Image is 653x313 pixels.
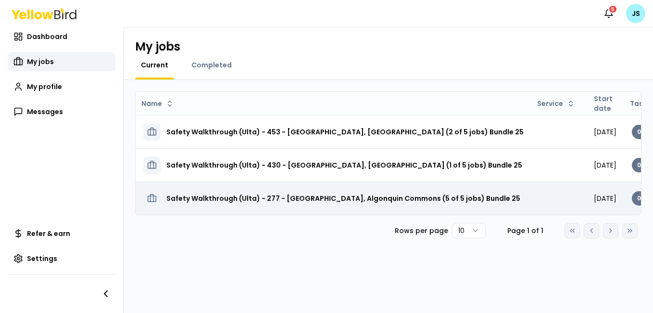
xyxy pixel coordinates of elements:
[630,99,651,108] span: Tasks
[138,96,177,111] button: Name
[27,229,70,238] span: Refer & earn
[599,4,618,23] button: 5
[166,123,524,141] h3: Safety Walkthrough (Ulta) - 453 - [GEOGRAPHIC_DATA], [GEOGRAPHIC_DATA] (2 of 5 jobs) Bundle 25
[27,107,63,117] span: Messages
[8,249,115,268] a: Settings
[501,226,549,235] div: Page 1 of 1
[632,191,646,206] div: 0
[8,27,115,46] a: Dashboard
[166,156,522,174] h3: Safety Walkthrough (Ulta) - 430 - [GEOGRAPHIC_DATA], [GEOGRAPHIC_DATA] (1 of 5 jobs) Bundle 25
[166,190,520,207] h3: Safety Walkthrough (Ulta) - 277 - [GEOGRAPHIC_DATA], Algonquin Commons (5 of 5 jobs) Bundle 25
[141,60,168,70] span: Current
[135,39,180,54] h1: My jobs
[8,77,115,96] a: My profile
[27,82,62,91] span: My profile
[27,57,54,66] span: My jobs
[135,60,174,70] a: Current
[395,226,448,235] p: Rows per page
[632,158,646,172] div: 0
[594,127,616,137] span: [DATE]
[8,224,115,243] a: Refer & earn
[27,254,57,263] span: Settings
[594,194,616,203] span: [DATE]
[608,5,617,13] div: 5
[632,125,646,139] div: 0
[8,102,115,121] a: Messages
[537,99,563,108] span: Service
[186,60,238,70] a: Completed
[27,32,67,41] span: Dashboard
[586,92,624,115] th: Start date
[626,4,645,23] span: JS
[141,99,162,108] span: Name
[533,96,578,111] button: Service
[8,52,115,71] a: My jobs
[594,160,616,170] span: [DATE]
[191,60,232,70] span: Completed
